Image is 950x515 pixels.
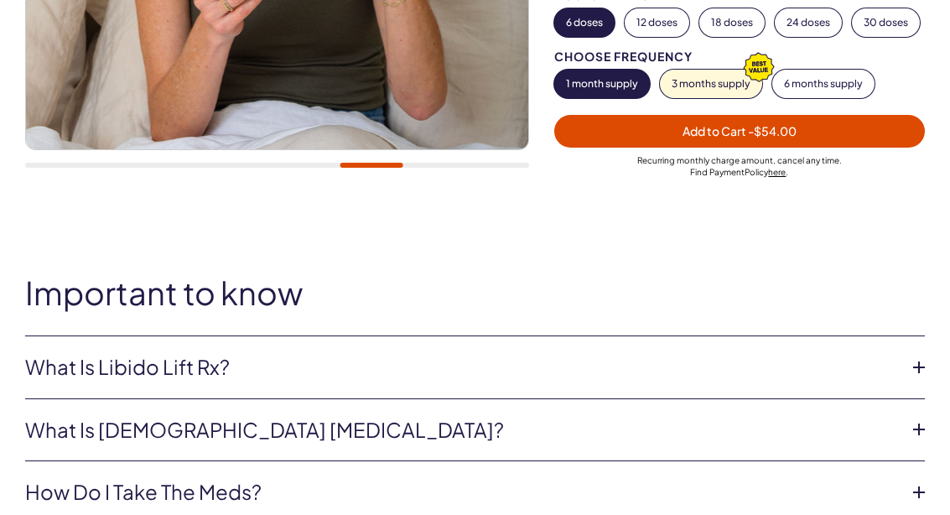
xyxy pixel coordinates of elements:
[25,416,898,445] a: What is [DEMOGRAPHIC_DATA] [MEDICAL_DATA]?
[554,70,650,98] button: 1 month supply
[772,70,875,98] button: 6 months supply
[554,115,925,148] button: Add to Cart -$54.00
[25,478,898,507] a: How do I take the meds?
[554,50,925,63] div: Choose Frequency
[660,70,762,98] button: 3 months supply
[625,8,689,37] button: 12 doses
[699,8,765,37] button: 18 doses
[852,8,920,37] button: 30 doses
[683,123,797,138] span: Add to Cart
[748,123,797,138] span: - $54.00
[25,275,925,310] h2: Important to know
[775,8,842,37] button: 24 doses
[768,167,786,177] a: here
[554,154,925,178] div: Recurring monthly charge amount , cancel any time. Policy .
[690,167,745,177] span: Find Payment
[25,353,898,382] a: What is Libido Lift Rx?
[554,8,615,37] button: 6 doses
